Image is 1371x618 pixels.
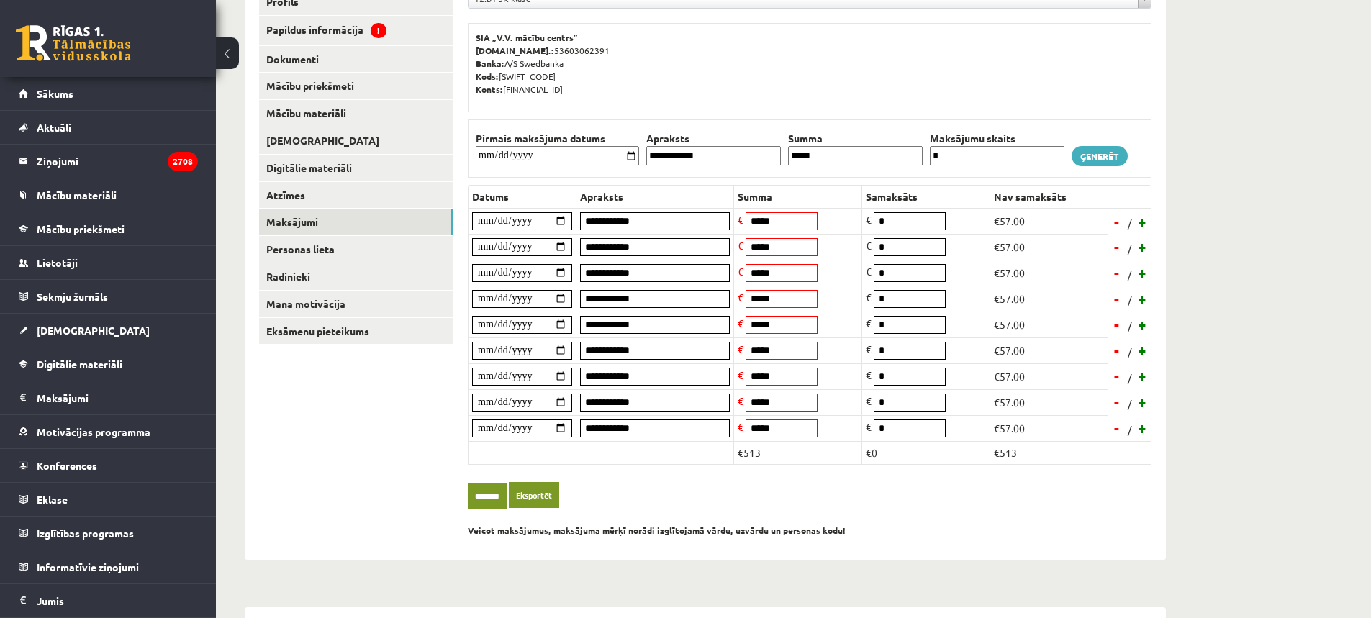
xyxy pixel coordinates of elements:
td: €0 [862,441,990,464]
a: - [1110,340,1124,361]
td: €57.00 [990,286,1108,312]
span: / [1126,319,1134,334]
span: € [866,317,872,330]
span: € [866,342,872,355]
span: € [866,239,872,252]
span: Sekmju žurnāls [37,290,108,303]
td: €57.00 [990,363,1108,389]
a: + [1136,262,1150,283]
span: Eklase [37,493,68,506]
b: SIA „V.V. mācību centrs” [476,32,579,43]
a: Rīgas 1. Tālmācības vidusskola [16,25,131,61]
span: / [1126,396,1134,412]
span: € [866,213,872,226]
span: Aktuāli [37,121,71,134]
th: Pirmais maksājuma datums [472,131,643,146]
span: / [1126,267,1134,282]
a: Izglītības programas [19,517,198,550]
span: € [866,291,872,304]
span: Izglītības programas [37,527,134,540]
span: / [1126,371,1134,386]
a: - [1110,391,1124,413]
a: Jumis [19,584,198,617]
span: € [738,291,743,304]
b: Banka: [476,58,504,69]
a: - [1110,314,1124,335]
a: + [1136,391,1150,413]
a: Dokumenti [259,46,453,73]
span: / [1126,241,1134,256]
a: Lietotāji [19,246,198,279]
a: Motivācijas programma [19,415,198,448]
td: €57.00 [990,312,1108,337]
th: Nav samaksāts [990,185,1108,208]
a: Sekmju žurnāls [19,280,198,313]
a: Atzīmes [259,182,453,209]
a: + [1136,236,1150,258]
th: Datums [469,185,576,208]
a: Maksājumi [19,381,198,414]
a: - [1110,288,1124,309]
a: Maksājumi [259,209,453,235]
span: / [1126,293,1134,308]
a: Aktuāli [19,111,198,144]
td: €57.00 [990,208,1108,234]
span: Mācību materiāli [37,188,117,201]
td: €57.00 [990,234,1108,260]
span: € [738,317,743,330]
span: Jumis [37,594,64,607]
a: Radinieki [259,263,453,290]
a: [DEMOGRAPHIC_DATA] [19,314,198,347]
span: Lietotāji [37,256,78,269]
span: ! [371,23,386,38]
a: Mācību materiāli [259,100,453,127]
span: / [1126,216,1134,231]
th: Apraksts [576,185,734,208]
th: Summa [784,131,926,146]
th: Maksājumu skaits [926,131,1068,146]
th: Samaksāts [862,185,990,208]
a: Ziņojumi2708 [19,145,198,178]
b: Kods: [476,71,499,82]
a: Digitālie materiāli [259,155,453,181]
a: Mācību priekšmeti [19,212,198,245]
span: / [1126,345,1134,360]
span: Digitālie materiāli [37,358,122,371]
a: + [1136,417,1150,439]
a: - [1110,262,1124,283]
span: Informatīvie ziņojumi [37,560,139,573]
p: 53603062391 A/S Swedbanka [SWIFT_CODE] [FINANCIAL_ID] [476,31,1144,96]
span: € [738,265,743,278]
span: € [866,394,872,407]
legend: Ziņojumi [37,145,198,178]
span: € [866,420,872,433]
a: - [1110,365,1124,387]
span: / [1126,422,1134,437]
a: - [1110,211,1124,232]
a: [DEMOGRAPHIC_DATA] [259,127,453,154]
span: Konferences [37,459,97,472]
a: - [1110,417,1124,439]
a: Eksportēt [509,482,559,509]
i: 2708 [168,152,198,171]
a: Konferences [19,449,198,482]
span: € [866,368,872,381]
a: + [1136,314,1150,335]
span: € [738,239,743,252]
a: Mācību materiāli [19,178,198,212]
span: Sākums [37,87,73,100]
td: €513 [734,441,862,464]
th: Summa [734,185,862,208]
b: Veicot maksājumus, maksājuma mērķī norādi izglītojamā vārdu, uzvārdu un personas kodu! [468,524,846,536]
a: - [1110,236,1124,258]
a: Personas lieta [259,236,453,263]
a: Mācību priekšmeti [259,73,453,99]
a: Digitālie materiāli [19,347,198,381]
span: € [738,394,743,407]
span: € [866,265,872,278]
td: €513 [990,441,1108,464]
a: Eksāmenu pieteikums [259,318,453,345]
a: Mana motivācija [259,291,453,317]
a: Papildus informācija! [259,16,453,45]
b: Konts: [476,83,503,95]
